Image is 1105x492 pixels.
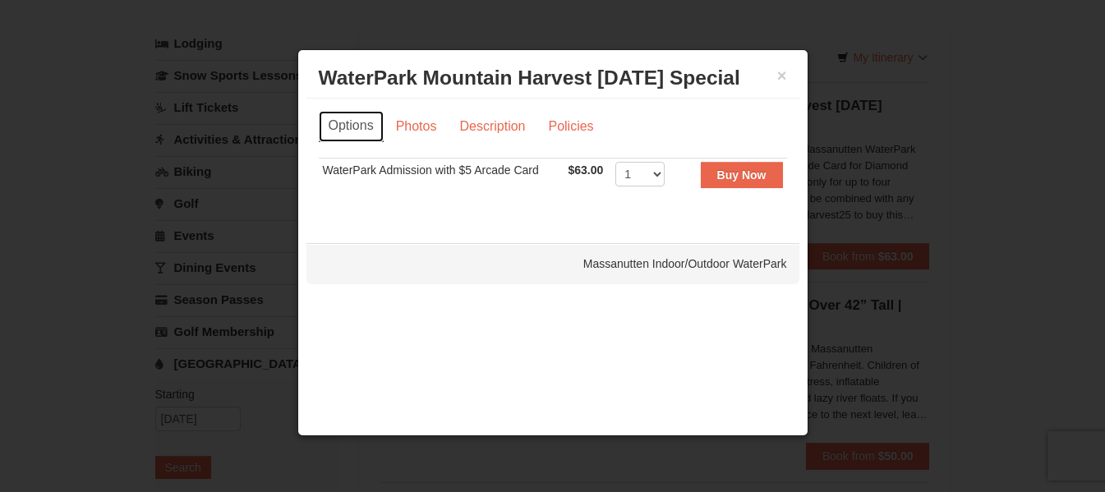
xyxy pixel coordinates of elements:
td: WaterPark Admission with $5 Arcade Card [319,158,564,198]
button: Buy Now [701,162,783,188]
a: Photos [385,111,448,142]
span: $63.00 [568,163,603,177]
a: Policies [537,111,604,142]
a: Description [449,111,536,142]
a: Options [319,111,384,142]
strong: Buy Now [717,168,767,182]
button: × [777,67,787,84]
h3: WaterPark Mountain Harvest [DATE] Special [319,66,787,90]
div: Massanutten Indoor/Outdoor WaterPark [306,243,799,284]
